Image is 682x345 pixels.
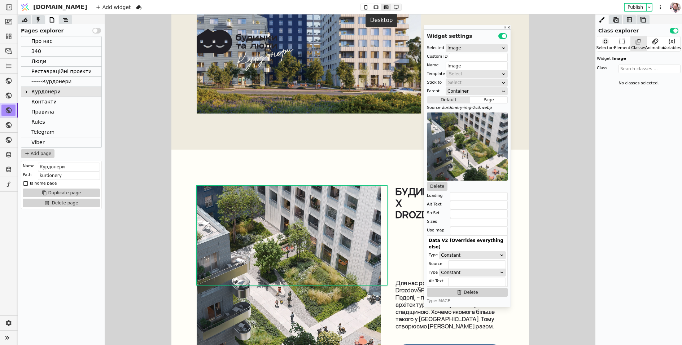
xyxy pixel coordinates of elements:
[171,14,529,345] iframe: To enrich screen reader interactions, please activate Accessibility in Grammarly extension settings
[424,30,511,40] div: Widget settings
[618,65,681,73] input: Search classes ...
[611,56,626,61] span: Image
[31,107,54,117] div: Правила
[21,127,101,137] div: Telegram
[31,97,57,107] div: Контакти
[429,237,506,250] div: Data V2 (Overrides everything else)
[31,127,54,137] div: Telegram
[625,4,646,11] button: Publish
[427,298,508,304] div: Type: IMAGE
[31,77,71,87] div: ------Курдонери
[427,112,508,181] img: 1754983392837-kurdonery-img-2v3.webp
[21,47,101,57] div: З40
[631,45,646,51] div: Classes
[94,3,133,12] div: Add widget
[427,227,445,234] div: Use map
[21,107,101,117] div: Правила
[597,78,681,89] div: No classes selected.
[614,45,630,51] div: Element
[427,182,447,191] button: Delete
[224,171,332,183] p: Будинки та люди
[23,199,100,207] button: Delete page
[427,70,445,78] div: Template
[21,87,101,97] div: Курдонери
[663,45,681,51] div: Variables
[429,260,442,267] div: Source
[224,183,332,194] p: х
[21,117,101,127] div: Rules
[31,137,44,147] div: Viber
[449,70,500,78] div: Select
[427,79,442,86] div: Stick to
[23,171,31,178] div: Path
[595,24,682,35] div: Class explorer
[429,252,438,259] div: Type
[21,137,101,147] div: Viber
[31,117,45,127] div: Rules
[21,97,101,107] div: Контакти
[31,47,41,56] div: З40
[427,192,442,199] div: Loading
[645,45,665,51] div: Animation
[255,82,332,90] p: Архітектори:
[21,77,101,87] div: ------Курдонери
[441,252,499,259] div: Constant
[21,67,101,77] div: Реставраційні проєкти
[31,36,52,46] div: Про нас
[23,163,34,170] div: Name
[447,88,501,95] div: Container
[23,189,100,197] button: Duplicate page
[427,105,441,111] div: Source
[442,105,492,111] div: kurdonery-img-2v3.webp
[427,88,440,95] div: Parent
[429,278,443,285] div: Alt Text
[596,45,615,51] div: Selectors
[31,57,46,66] div: Люди
[31,67,92,76] div: Реставраційні проєкти
[597,63,607,73] div: Class
[427,209,440,217] div: SrcSet
[21,149,54,158] button: Add page
[597,56,611,61] span: Widget
[427,62,438,69] div: Name
[429,269,438,276] div: Type
[255,90,332,99] p: Drozdov&Partners
[30,180,57,187] div: Is home page
[670,1,681,14] img: 1611404642663-DSC_1169-po-%D1%81cropped.jpg
[448,79,500,86] div: Select
[470,96,507,103] button: Page
[427,44,444,52] div: Selected
[19,0,30,14] img: Logo
[224,265,332,315] p: Для нас роботи бюро Drozdov&Partners, зокрема театр на Подолі, – приклад того, що сучасна архітек...
[18,0,91,14] a: [DOMAIN_NAME]
[31,87,61,97] div: Курдонери
[427,201,442,208] div: Alt Text
[21,57,101,67] div: Люди
[441,269,499,276] div: Constant
[427,96,470,103] button: Default
[18,24,105,35] div: Pages explorer
[33,3,87,12] span: [DOMAIN_NAME]
[224,194,332,206] p: drozdov&partners
[447,44,501,52] div: Image
[21,36,101,47] div: Про нас
[427,218,437,225] div: Sizes
[427,53,447,60] div: Custom ID
[427,288,508,297] button: Delete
